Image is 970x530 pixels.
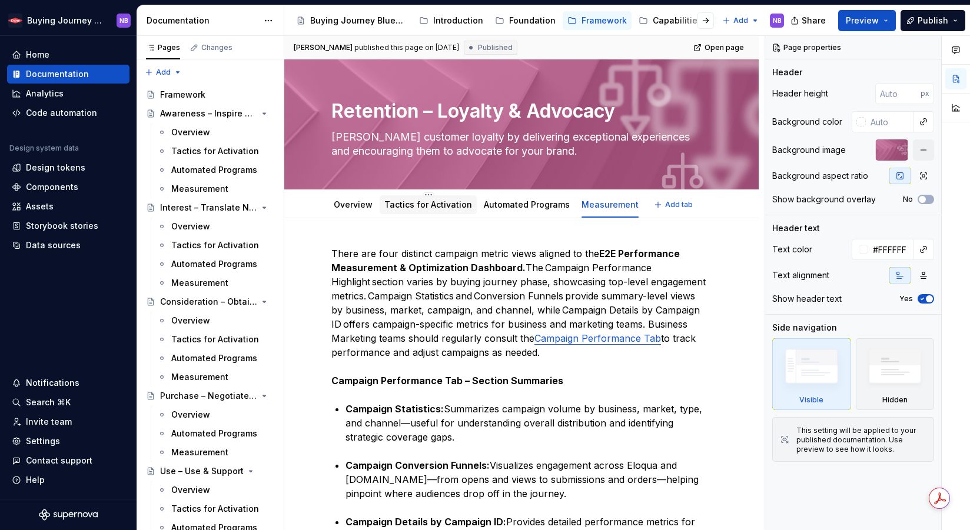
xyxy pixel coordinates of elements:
a: Automated Programs [152,424,279,443]
a: Buying Journey Blueprint [291,11,412,30]
a: Framework [563,11,632,30]
div: Overview [171,409,210,421]
div: Visible [772,338,851,410]
a: Overview [152,217,279,236]
a: Home [7,45,129,64]
a: Campaign Performance Tab [534,332,661,344]
div: Text color [772,244,812,255]
a: Design tokens [7,158,129,177]
a: Overview [152,311,279,330]
div: Design system data [9,144,79,153]
span: Add [156,68,171,77]
div: Automated Programs [171,352,257,364]
div: Tactics for Activation [380,192,477,216]
div: Overview [171,315,210,326]
a: Automated Programs [152,349,279,368]
div: Use – Use & Support [160,465,244,477]
span: Add tab [665,200,693,209]
div: Overview [171,484,210,496]
a: Assets [7,197,129,216]
a: Measurement [152,443,279,462]
div: NB [773,16,782,25]
label: No [903,195,913,204]
a: Components [7,178,129,196]
button: Search ⌘K [7,393,129,412]
div: Background color [772,116,842,128]
div: Purchase – Negotiate & Place Order [160,390,257,402]
button: Add [719,12,763,29]
div: Tactics for Activation [171,334,259,345]
div: Overview [171,221,210,232]
div: Page tree [291,9,716,32]
a: Tactics for Activation [384,199,472,209]
div: Automated Programs [171,164,257,176]
button: Notifications [7,374,129,392]
a: Automated Programs [484,199,570,209]
div: Framework [582,15,627,26]
textarea: [PERSON_NAME] customer loyalty by delivering exceptional experiences and encouraging them to advo... [329,128,709,161]
button: Share [785,10,833,31]
div: Analytics [26,88,64,99]
a: Analytics [7,84,129,103]
a: Settings [7,432,129,451]
a: Automated Programs [152,161,279,179]
svg: Supernova Logo [39,509,98,521]
a: Open page [690,39,749,56]
p: Visualizes engagement across Eloqua and [DOMAIN_NAME]—from opens and views to submissions and ord... [346,458,712,501]
a: Automated Programs [152,255,279,274]
div: Hidden [882,395,908,405]
div: Contact support [26,455,92,466]
div: Buying Journey Blueprint [27,15,102,26]
a: Purchase – Negotiate & Place Order [141,386,279,405]
p: px [921,89,929,98]
span: Add [733,16,748,25]
button: Publish [901,10,965,31]
div: Help [26,474,45,486]
button: Help [7,471,129,489]
a: Code automation [7,104,129,122]
span: Preview [846,15,879,26]
a: Use – Use & Support [141,462,279,481]
span: Published [478,43,513,52]
span: Publish [918,15,948,26]
div: Settings [26,435,60,447]
div: Measurement [171,446,228,458]
div: Measurement [171,277,228,289]
a: Overview [334,199,373,209]
a: Measurement [152,368,279,386]
div: Tactics for Activation [171,145,259,157]
span: Share [802,15,826,26]
span: Open page [705,43,744,52]
div: Tactics for Activation [171,503,259,515]
a: Foundation [490,11,560,30]
a: Data sources [7,236,129,255]
a: Documentation [7,65,129,84]
div: Assets [26,201,54,212]
div: Data sources [26,239,81,251]
div: Header [772,66,802,78]
button: Contact support [7,451,129,470]
div: Capabilities [653,15,702,26]
div: Show background overlay [772,194,876,205]
input: Auto [866,111,913,132]
div: Foundation [509,15,556,26]
input: Auto [868,239,913,260]
p: There are four distinct campaign metric views aligned to the The Campaign Performance Highlight s... [331,246,712,388]
strong: Campaign Performance Tab – Section Summaries [331,375,563,386]
button: Add tab [650,196,698,213]
div: Measurement [577,192,643,216]
a: Tactics for Activation [152,330,279,349]
div: Introduction [433,15,483,26]
input: Auto [875,83,921,104]
div: Background aspect ratio [772,170,868,182]
div: Buying Journey Blueprint [310,15,407,26]
div: Text alignment [772,269,829,281]
button: Preview [838,10,896,31]
div: Search ⌘K [26,396,71,408]
a: Overview [152,481,279,499]
a: Invite team [7,412,129,431]
a: Storybook stories [7,216,129,235]
div: Measurement [171,371,228,383]
div: Changes [201,43,232,52]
